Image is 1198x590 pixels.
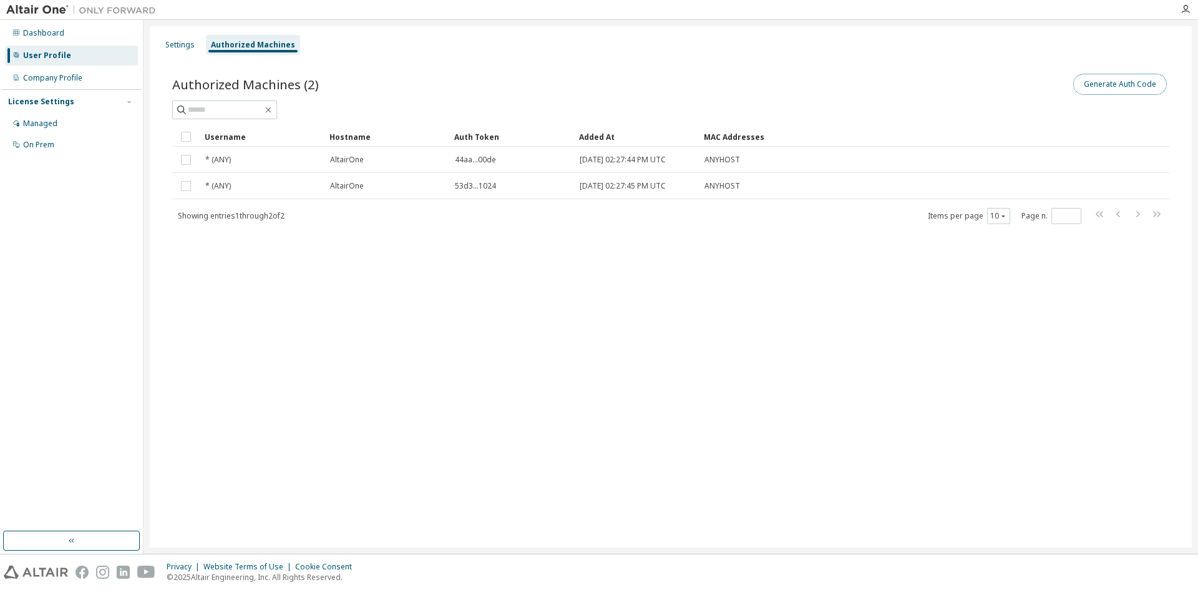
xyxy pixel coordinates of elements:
[579,127,694,147] div: Added At
[990,211,1007,221] button: 10
[704,127,1038,147] div: MAC Addresses
[211,40,295,50] div: Authorized Machines
[1073,74,1167,95] button: Generate Auth Code
[928,208,1010,224] span: Items per page
[455,155,496,165] span: 44aa...00de
[8,97,74,107] div: License Settings
[6,4,162,16] img: Altair One
[167,572,359,583] p: © 2025 Altair Engineering, Inc. All Rights Reserved.
[704,155,740,165] span: ANYHOST
[172,76,319,93] span: Authorized Machines (2)
[23,119,57,129] div: Managed
[454,127,569,147] div: Auth Token
[330,155,364,165] span: AltairOne
[580,155,666,165] span: [DATE] 02:27:44 PM UTC
[205,181,231,191] span: * (ANY)
[96,566,109,579] img: instagram.svg
[117,566,130,579] img: linkedin.svg
[75,566,89,579] img: facebook.svg
[455,181,496,191] span: 53d3...1024
[580,181,666,191] span: [DATE] 02:27:45 PM UTC
[203,562,295,572] div: Website Terms of Use
[23,28,64,38] div: Dashboard
[165,40,195,50] div: Settings
[329,127,444,147] div: Hostname
[23,51,71,61] div: User Profile
[295,562,359,572] div: Cookie Consent
[178,210,285,221] span: Showing entries 1 through 2 of 2
[1021,208,1081,224] span: Page n.
[137,566,155,579] img: youtube.svg
[23,73,82,83] div: Company Profile
[23,140,54,150] div: On Prem
[4,566,68,579] img: altair_logo.svg
[330,181,364,191] span: AltairOne
[205,155,231,165] span: * (ANY)
[167,562,203,572] div: Privacy
[205,127,319,147] div: Username
[704,181,740,191] span: ANYHOST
